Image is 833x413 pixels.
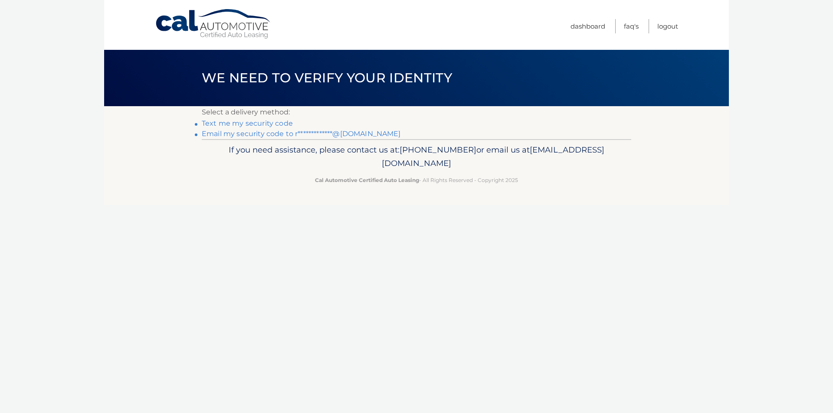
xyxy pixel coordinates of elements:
[202,106,631,118] p: Select a delivery method:
[202,70,452,86] span: We need to verify your identity
[155,9,272,39] a: Cal Automotive
[207,143,626,171] p: If you need assistance, please contact us at: or email us at
[315,177,419,183] strong: Cal Automotive Certified Auto Leasing
[207,176,626,185] p: - All Rights Reserved - Copyright 2025
[571,19,605,33] a: Dashboard
[202,119,293,127] a: Text me my security code
[400,145,476,155] span: [PHONE_NUMBER]
[624,19,639,33] a: FAQ's
[657,19,678,33] a: Logout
